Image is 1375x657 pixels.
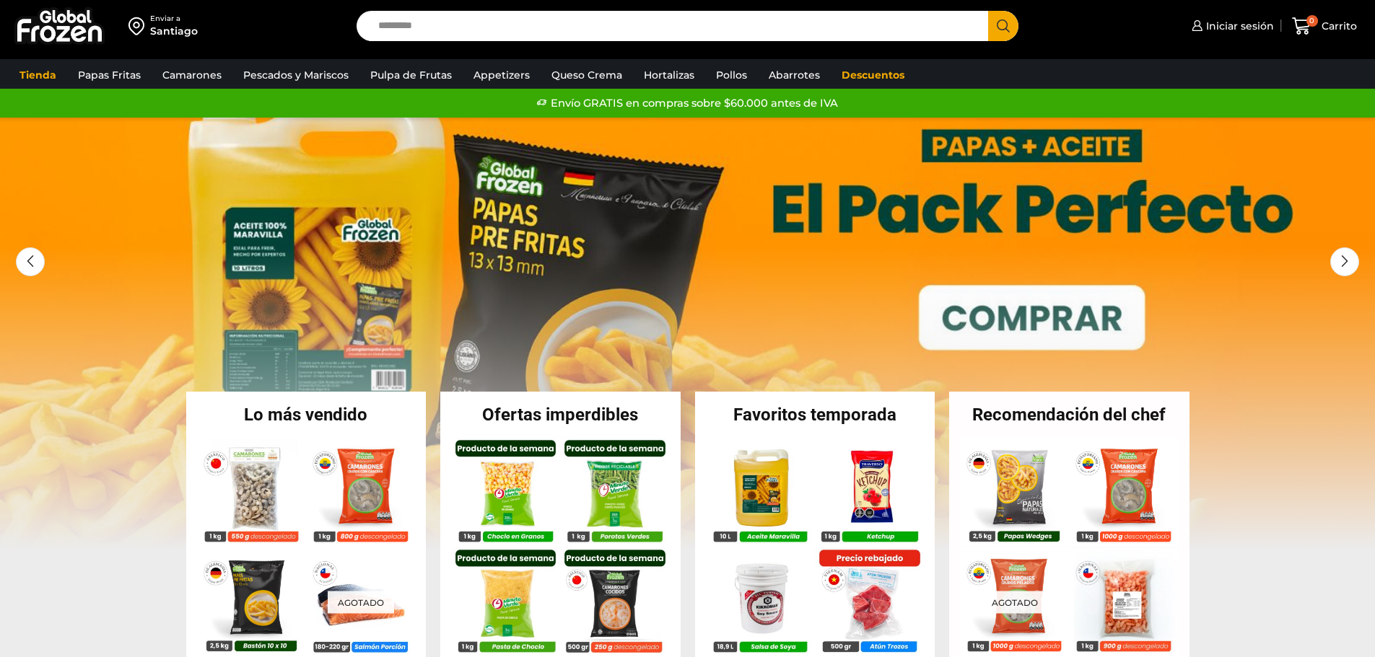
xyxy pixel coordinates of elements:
h2: Ofertas imperdibles [440,406,681,423]
a: Abarrotes [761,61,827,89]
p: Agotado [982,591,1048,614]
div: Santiago [150,24,198,38]
span: Carrito [1318,19,1357,33]
a: Iniciar sesión [1188,12,1274,40]
a: Queso Crema [544,61,629,89]
a: Pulpa de Frutas [363,61,459,89]
a: Pollos [709,61,754,89]
div: Next slide [1330,247,1359,276]
p: Agotado [327,591,393,614]
button: Search button [988,11,1018,41]
a: Descuentos [834,61,912,89]
a: Tienda [12,61,64,89]
div: Previous slide [16,247,45,276]
h2: Lo más vendido [186,406,427,423]
div: Enviar a [150,14,198,24]
a: Hortalizas [637,61,702,89]
span: Iniciar sesión [1202,19,1274,33]
h2: Recomendación del chef [949,406,1190,423]
h2: Favoritos temporada [695,406,935,423]
span: 0 [1306,15,1318,27]
a: Camarones [155,61,229,89]
a: Papas Fritas [71,61,148,89]
img: address-field-icon.svg [128,14,150,38]
a: Pescados y Mariscos [236,61,356,89]
a: 0 Carrito [1288,9,1361,43]
a: Appetizers [466,61,537,89]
